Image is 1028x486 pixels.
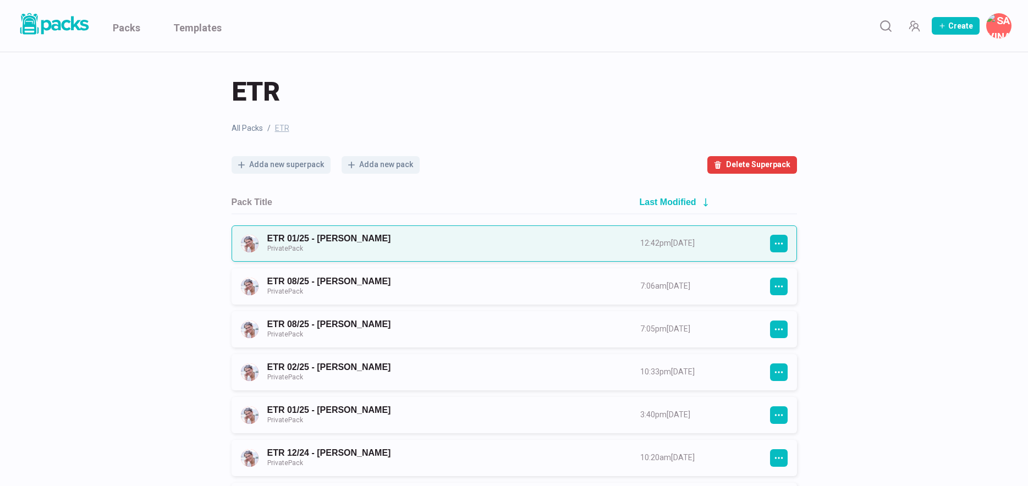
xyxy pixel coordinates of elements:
[232,123,263,134] a: All Packs
[232,156,331,174] button: Adda new superpack
[232,123,797,134] nav: breadcrumb
[903,15,925,37] button: Manage Team Invites
[232,197,272,207] h2: Pack Title
[232,74,280,109] span: ETR
[17,11,91,41] a: Packs logo
[707,156,797,174] button: Delete Superpack
[275,123,289,134] span: ETR
[267,123,271,134] span: /
[986,13,1011,38] button: Savina Tilmann
[640,197,696,207] h2: Last Modified
[875,15,897,37] button: Search
[17,11,91,37] img: Packs logo
[342,156,420,174] button: Adda new pack
[932,17,980,35] button: Create Pack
